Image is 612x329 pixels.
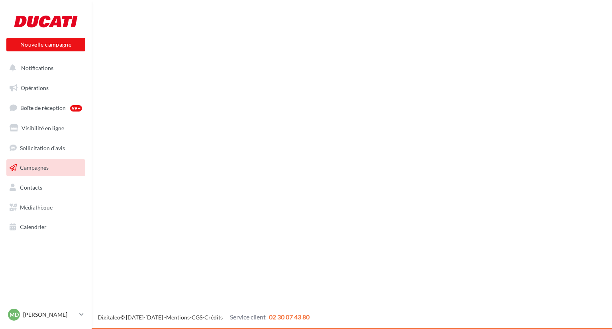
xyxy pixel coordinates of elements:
span: Calendrier [20,223,47,230]
span: Sollicitation d'avis [20,144,65,151]
a: Calendrier [5,219,87,235]
a: Crédits [204,314,223,321]
span: Campagnes [20,164,49,171]
span: 02 30 07 43 80 [269,313,310,321]
a: Digitaleo [98,314,120,321]
button: Notifications [5,60,84,76]
p: [PERSON_NAME] [23,311,76,319]
span: Contacts [20,184,42,191]
a: Médiathèque [5,199,87,216]
a: MD [PERSON_NAME] [6,307,85,322]
div: 99+ [70,105,82,112]
button: Nouvelle campagne [6,38,85,51]
span: MD [10,311,19,319]
a: Campagnes [5,159,87,176]
a: Sollicitation d'avis [5,140,87,157]
a: CGS [192,314,202,321]
a: Boîte de réception99+ [5,99,87,116]
a: Mentions [166,314,190,321]
span: Visibilité en ligne [22,125,64,131]
span: Boîte de réception [20,104,66,111]
span: Opérations [21,84,49,91]
span: © [DATE]-[DATE] - - - [98,314,310,321]
a: Contacts [5,179,87,196]
span: Service client [230,313,266,321]
span: Notifications [21,65,53,71]
span: Médiathèque [20,204,53,211]
a: Visibilité en ligne [5,120,87,137]
a: Opérations [5,80,87,96]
